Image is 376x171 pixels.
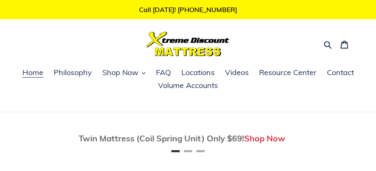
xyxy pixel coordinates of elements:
span: Twin Mattress (Coil Spring Unit) Only $69! [79,133,244,143]
a: Locations [177,67,219,79]
span: FAQ [156,68,171,78]
button: Page 3 [196,150,205,152]
a: FAQ [152,67,175,79]
span: Videos [225,68,249,78]
span: Philosophy [54,68,92,78]
span: Home [22,68,43,78]
a: Videos [221,67,253,79]
span: Volume Accounts [158,80,218,91]
button: Page 2 [184,150,192,152]
a: Home [18,67,47,79]
a: Resource Center [255,67,321,79]
span: Shop Now [102,68,139,78]
span: Contact [327,68,354,78]
button: Page 1 [171,150,180,152]
a: Volume Accounts [154,80,222,92]
a: Philosophy [49,67,96,79]
a: Shop Now [244,133,285,143]
a: Contact [323,67,358,79]
span: Locations [181,68,215,78]
button: Shop Now [98,67,150,79]
img: Xtreme Discount Mattress [146,32,230,56]
span: Resource Center [259,68,317,78]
